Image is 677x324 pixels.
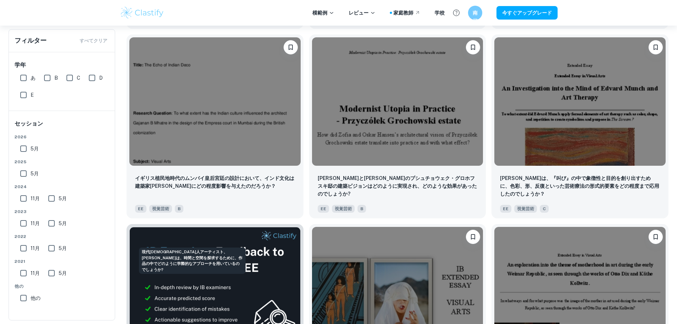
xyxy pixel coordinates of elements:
[31,245,40,251] font: 11月
[335,206,352,211] font: 視覚芸術
[31,75,36,81] font: あ
[59,270,67,276] font: 5月
[15,259,26,264] font: 2021
[450,7,462,19] button: ヘルプとフィードバック
[54,75,58,81] font: B
[312,37,483,166] img: ビジュアルアーツEEのサムネイル例: ゾフィアとオスカー・ハンセンの建築は
[318,174,478,198] p: ゾフィア・ハンセンとオスカー・ハンセンのプシュチョウェク・グロホフスキ邸の建築ビジョンはどのように実現され、どのような効果があったのでしょうか?
[309,34,486,218] a: ブックマークゾフィア・ハンセンとオスカー・ハンセンのプシュチョウェク・グロホフスキ邸の建築ビジョンはどのように実現され、どのような効果があったのでしょうか?EE視覚芸術B
[31,196,40,201] font: 11月
[435,9,445,17] a: 学校
[503,206,509,211] font: EE
[135,175,294,189] font: イギリス植民地時代のムンバイ皇后宮廷の設計において、インド文化は建築家[PERSON_NAME]にどの程度影響を与えたのだろうか？
[321,206,326,211] font: EE
[129,37,301,166] img: 視覚芸術EEのサンプルサムネイル:インド文化はどの程度
[491,34,668,218] a: ブックマークエドヴァルド・ムンクは、『叫び』の中で象徴性と目的を創り出すために、色彩、形、反復といった芸術療法の形式的要素をどの程度まで応用したのでしょうか？EE視覚芸術C
[496,6,558,19] button: 今すぐアップグレード
[59,221,67,226] font: 5月
[349,10,369,16] font: レビュー
[284,40,298,54] button: ブックマーク
[142,250,242,272] font: 現代[DEMOGRAPHIC_DATA]人アーティスト、[PERSON_NAME]は、時間と空間を探求するために、作品の中でどのように学際的なアプローチを用いているのでしょうか?
[502,10,552,16] font: 今すぐアップグレード
[360,206,363,211] font: B
[312,10,327,16] font: 模範例
[31,92,34,98] font: E
[15,234,26,239] font: 2022
[152,206,169,211] font: 視覚芸術
[500,175,659,197] font: [PERSON_NAME]は、『叫び』の中で象徴性と目的を創り出すために、色彩、形、反復といった芸術療法の形式的要素をどの程度まで応用したのでしょうか？
[59,196,67,201] font: 5月
[473,10,478,47] font: 南アフリカ
[649,40,663,54] button: ブックマーク
[31,295,41,301] font: 他の
[31,221,40,226] font: 11月
[494,37,666,166] img: ビジュアルアーツEEのサムネイル例:エドヴァルド・ムンクはどの程度まで
[649,230,663,244] button: ブックマーク
[15,62,26,68] font: 学年
[15,159,27,164] font: 2025
[77,75,80,81] font: C
[466,40,480,54] button: ブックマーク
[120,6,165,20] img: Clastifyロゴ
[15,284,24,289] font: 他の
[15,184,27,189] font: 2024
[468,6,482,20] button: 南アフリカ
[393,9,420,17] a: 家庭教師
[318,175,477,197] font: [PERSON_NAME]と[PERSON_NAME]のプシュチョウェク・グロホフスキ邸の建築ビジョンはどのように実現され、どのような効果があったのでしょうか?
[138,206,144,211] font: EE
[135,174,295,190] p: イギリス植民地時代のムンバイ皇后宮廷の設計において、インド文化は建築家ガジャナン・B・マハトレにどの程度影響を与えたのだろうか？
[435,10,445,16] font: 学校
[393,10,413,16] font: 家庭教師
[500,174,660,198] p: エドヴァルド・ムンクは、『叫び』の中で象徴性と目的を創り出すために、色彩、形、反復といった芸術療法の形式的要素をどの程度まで応用したのでしょうか？
[15,134,27,139] font: 2026
[127,34,303,218] a: ブックマークイギリス植民地時代のムンバイ皇后宮廷の設計において、インド文化は建築家ガジャナン・B・マハトレにどの程度影響を与えたのだろうか？EE視覚芸術B
[31,171,39,176] font: 5月
[15,209,27,214] font: 2023
[15,37,47,44] font: フィルター
[31,146,39,152] font: 5月
[59,245,67,251] font: 5月
[99,75,103,81] font: D
[15,120,43,127] font: セッション
[31,270,40,276] font: 11月
[543,206,546,211] font: C
[466,230,480,244] button: ブックマーク
[517,206,534,211] font: 視覚芸術
[178,206,181,211] font: B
